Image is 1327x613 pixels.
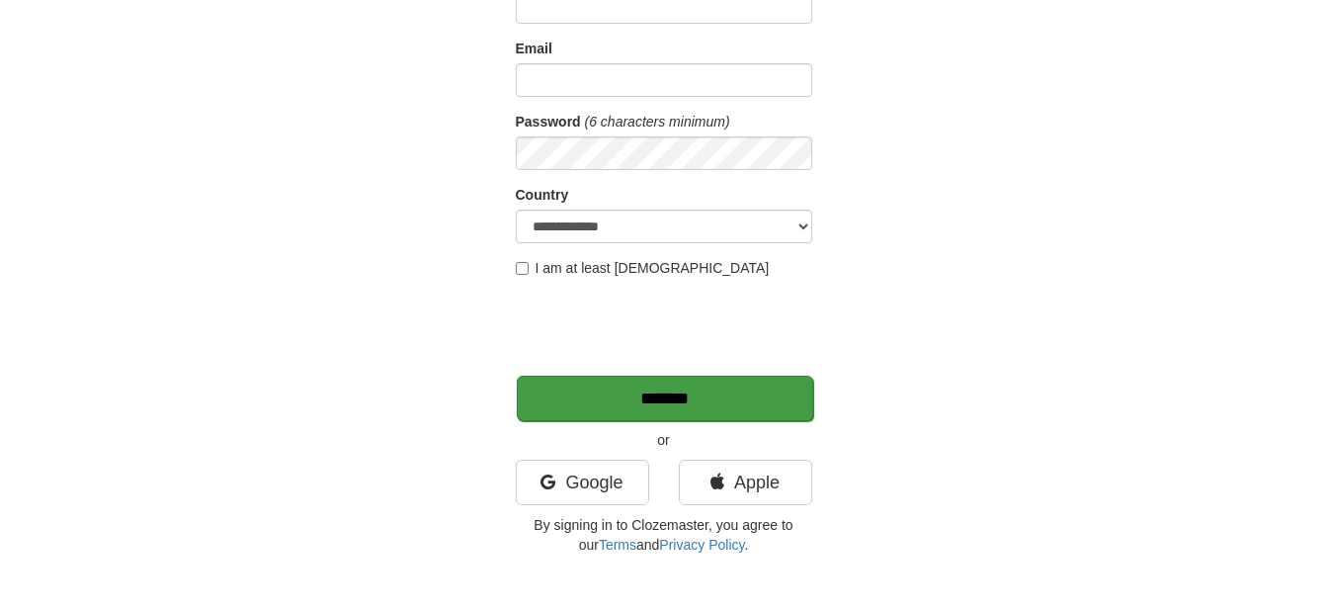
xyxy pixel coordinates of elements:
p: By signing in to Clozemaster, you agree to our and . [516,515,812,555]
a: Google [516,460,649,505]
input: I am at least [DEMOGRAPHIC_DATA] [516,262,529,275]
a: Terms [599,537,636,553]
a: Privacy Policy [659,537,744,553]
em: (6 characters minimum) [585,114,730,130]
label: Country [516,185,569,205]
p: or [516,430,812,450]
iframe: reCAPTCHA [516,288,816,365]
a: Apple [679,460,812,505]
label: Password [516,112,581,131]
label: I am at least [DEMOGRAPHIC_DATA] [516,258,770,278]
label: Email [516,39,552,58]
